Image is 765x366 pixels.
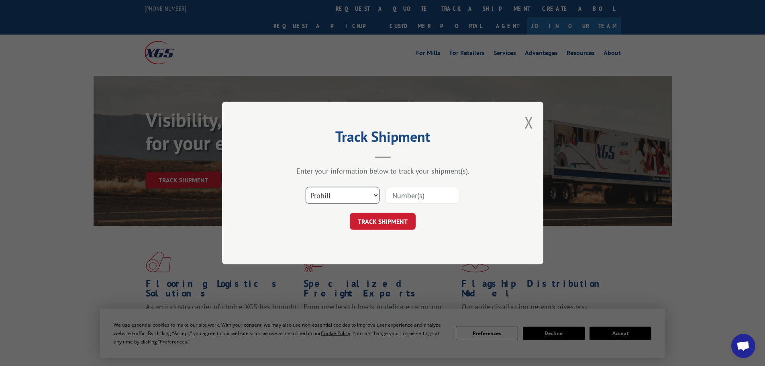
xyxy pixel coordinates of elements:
[350,213,416,230] button: TRACK SHIPMENT
[386,187,459,204] input: Number(s)
[262,166,503,176] div: Enter your information below to track your shipment(s).
[731,334,755,358] div: Open chat
[262,131,503,146] h2: Track Shipment
[524,112,533,133] button: Close modal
